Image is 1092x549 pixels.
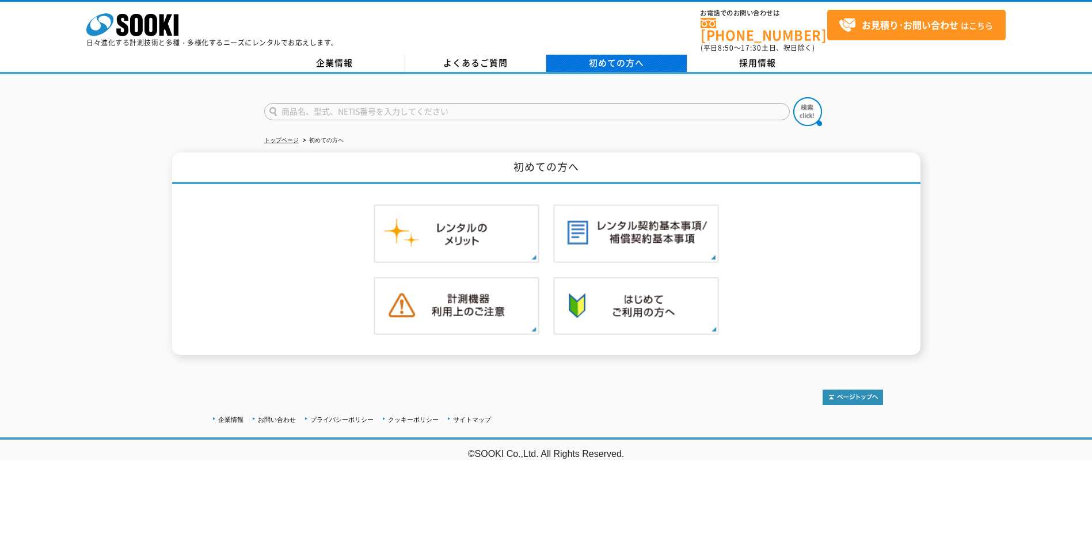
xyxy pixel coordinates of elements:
span: (平日 ～ 土日、祝日除く) [701,43,815,53]
img: btn_search.png [793,97,822,126]
a: 採用情報 [687,55,828,72]
a: [PHONE_NUMBER] [701,18,827,41]
a: 初めての方へ [546,55,687,72]
span: 17:30 [741,43,762,53]
img: トップページへ [823,390,883,405]
img: レンタルのメリット [374,204,539,263]
a: お見積り･お問い合わせはこちら [827,10,1006,40]
a: お問い合わせ [258,416,296,423]
a: プライバシーポリシー [310,416,374,423]
a: クッキーポリシー [388,416,439,423]
li: 初めての方へ [300,135,344,147]
a: 企業情報 [218,416,243,423]
strong: お見積り･お問い合わせ [862,18,958,32]
a: よくあるご質問 [405,55,546,72]
span: 8:50 [718,43,734,53]
span: お電話でのお問い合わせは [701,10,827,17]
h1: 初めての方へ [172,152,920,184]
a: 企業情報 [264,55,405,72]
a: サイトマップ [453,416,491,423]
span: はこちら [839,17,993,34]
img: 初めての方へ [553,277,719,335]
img: レンタル契約基本事項／補償契約基本事項 [553,204,719,263]
a: トップページ [264,137,299,143]
p: 日々進化する計測技術と多種・多様化するニーズにレンタルでお応えします。 [86,39,338,46]
input: 商品名、型式、NETIS番号を入力してください [264,103,790,120]
span: 初めての方へ [589,56,644,69]
img: 計測機器ご利用上のご注意 [374,277,539,335]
